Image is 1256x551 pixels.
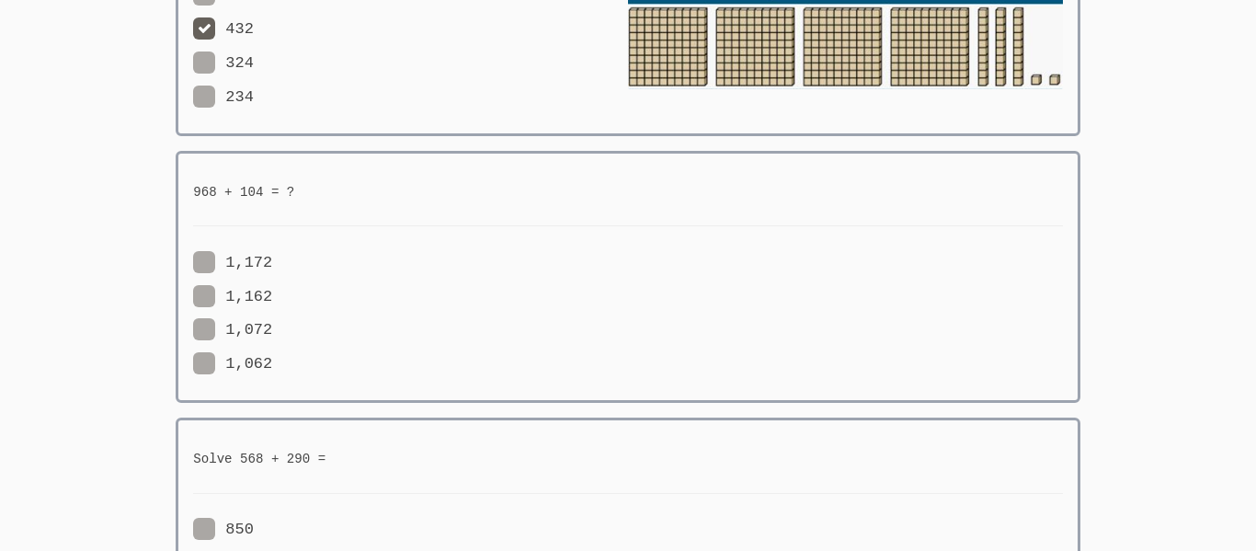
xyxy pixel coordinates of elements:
[193,52,254,75] label: 324
[193,183,1063,202] h5: 968 + 104 = ?
[193,86,254,109] label: 234
[193,318,272,342] label: 1,072
[193,251,272,275] label: 1,172
[193,518,254,542] label: 850
[193,17,254,41] label: 432
[193,450,1063,469] h5: Solve 568 + 290 =
[193,352,272,376] label: 1,062
[193,285,272,309] label: 1,162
